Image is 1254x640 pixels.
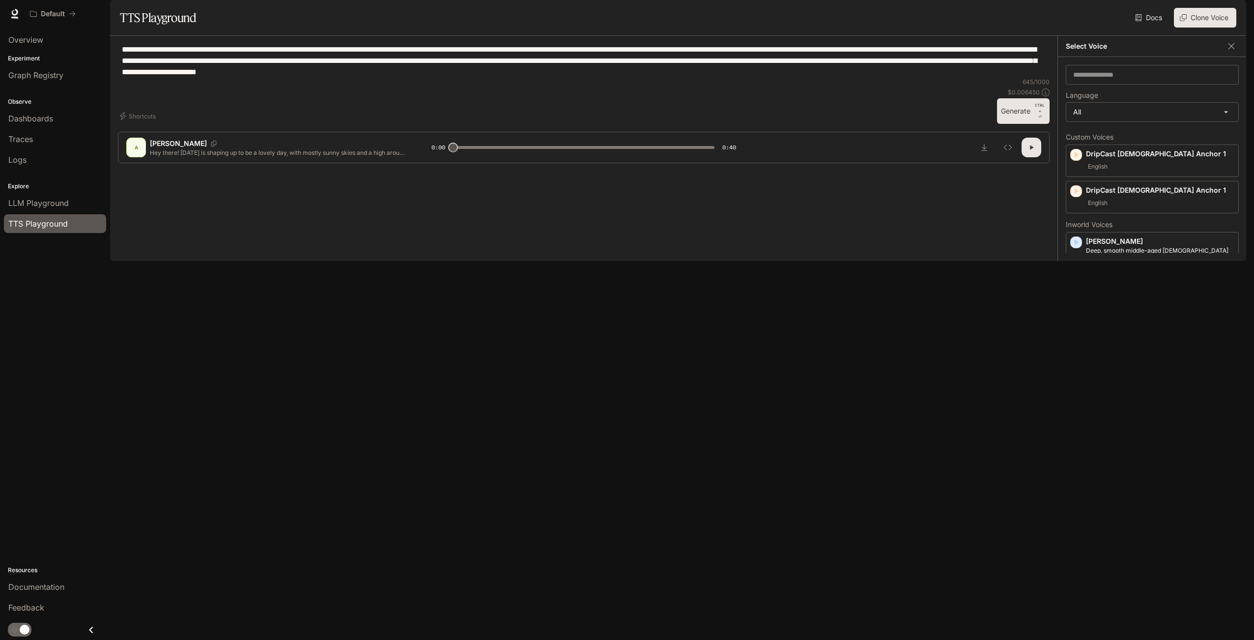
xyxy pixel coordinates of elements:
p: [PERSON_NAME] [1086,236,1234,246]
p: CTRL + [1034,102,1046,114]
button: Clone Voice [1174,8,1236,28]
p: DripCast [DEMOGRAPHIC_DATA] Anchor 1 [1086,185,1234,195]
div: All [1066,103,1238,121]
button: Shortcuts [118,108,160,124]
p: [PERSON_NAME] [150,139,207,148]
p: Inworld Voices [1066,221,1239,228]
span: 0:40 [722,143,736,152]
p: Deep, smooth middle-aged male French voice. Composed and calm [1086,246,1234,264]
div: A [128,140,144,155]
button: Download audio [974,138,994,157]
span: English [1086,161,1110,173]
h1: TTS Playground [120,8,196,28]
p: ⏎ [1034,102,1046,120]
p: $ 0.006450 [1008,88,1040,96]
a: Docs [1133,8,1166,28]
p: 645 / 1000 [1023,78,1050,86]
button: Inspect [998,138,1018,157]
button: GenerateCTRL +⏎ [997,98,1050,124]
p: Default [41,10,65,18]
button: Copy Voice ID [207,141,221,146]
p: DripCast [DEMOGRAPHIC_DATA] Anchor 1 [1086,149,1234,159]
p: Custom Voices [1066,134,1239,141]
span: 0:00 [431,143,445,152]
button: All workspaces [26,4,80,24]
p: Language [1066,92,1098,99]
p: Hey there! [DATE] is shaping up to be a lovely day, with mostly sunny skies and a high around 82 ... [150,148,408,157]
span: English [1086,197,1110,209]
